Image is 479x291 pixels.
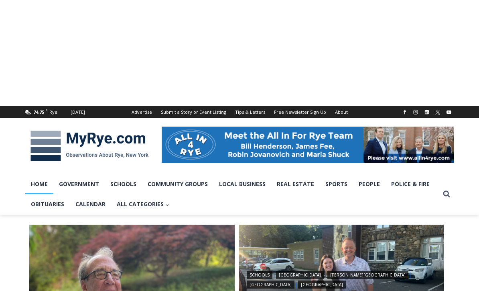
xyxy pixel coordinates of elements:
a: Schools [105,174,142,194]
a: [PERSON_NAME][GEOGRAPHIC_DATA] [327,271,408,279]
a: Tips & Letters [231,106,270,118]
a: Local Business [213,174,271,194]
a: Sports [320,174,353,194]
span: All Categories [117,200,169,209]
a: Community Groups [142,174,213,194]
span: F [45,108,47,112]
a: Linkedin [422,107,432,117]
a: Government [53,174,105,194]
a: Instagram [411,107,420,117]
a: Calendar [70,194,111,214]
a: X [433,107,442,117]
a: Home [25,174,53,194]
a: Police & Fire [386,174,435,194]
nav: Primary Navigation [25,174,439,215]
a: [GEOGRAPHIC_DATA] [247,281,294,289]
a: Facebook [400,107,410,117]
a: Schools [247,271,272,279]
a: Free Newsletter Sign Up [270,106,331,118]
a: Real Estate [271,174,320,194]
img: All in for Rye [162,127,454,163]
div: [DATE] [71,109,85,116]
img: MyRye.com [25,125,154,167]
a: Advertise [127,106,156,118]
a: [GEOGRAPHIC_DATA] [298,281,346,289]
span: 74.75 [33,109,44,115]
a: Obituaries [25,194,70,214]
a: About [331,106,352,118]
a: All Categories [111,194,175,214]
a: Submit a Story or Event Listing [156,106,231,118]
div: | | | | [247,269,436,289]
a: [GEOGRAPHIC_DATA] [276,271,324,279]
button: View Search Form [439,187,454,201]
a: YouTube [444,107,454,117]
nav: Secondary Navigation [127,106,352,118]
div: Rye [49,109,57,116]
a: People [353,174,386,194]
